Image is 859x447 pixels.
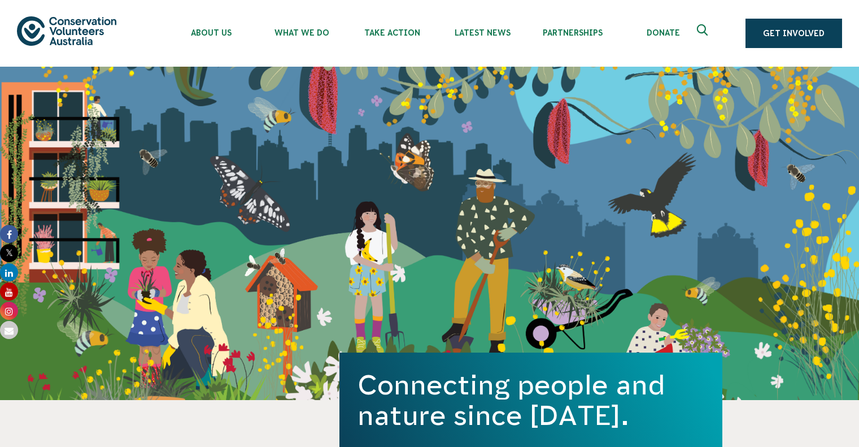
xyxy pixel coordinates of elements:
span: Latest News [437,28,527,37]
span: Donate [618,28,708,37]
button: Expand search box Close search box [690,20,717,47]
h1: Connecting people and nature since [DATE]. [357,370,704,431]
span: Take Action [347,28,437,37]
span: Expand search box [697,24,711,42]
span: What We Do [256,28,347,37]
span: About Us [166,28,256,37]
a: Get Involved [745,19,842,48]
span: Partnerships [527,28,618,37]
img: logo.svg [17,16,116,45]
